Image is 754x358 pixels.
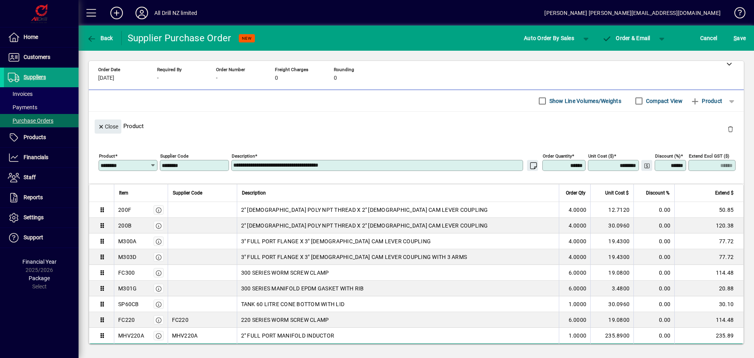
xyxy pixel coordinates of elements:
[119,189,128,197] span: Item
[93,123,123,130] app-page-header-button: Close
[241,316,329,324] span: 220 SERIES WORM SCREW CLAMP
[559,218,590,233] td: 4.0000
[98,120,118,133] span: Close
[24,54,50,60] span: Customers
[241,300,345,308] span: TANK 60 LITRE CONE BOTTOM WITH LID
[674,218,743,233] td: 120.38
[590,281,633,296] td: 3.4800
[4,228,79,248] a: Support
[87,35,113,41] span: Back
[590,312,633,328] td: 19.0800
[674,281,743,296] td: 20.88
[674,296,743,312] td: 30.10
[24,194,43,200] span: Reports
[241,269,329,277] span: 300 SERIES WORM SCREW CLAMP
[241,285,364,292] span: 300 SERIES MANIFOLD EPDM GASKET WITH RIB
[24,134,46,140] span: Products
[128,32,231,44] div: Supplier Purchase Order
[543,153,572,159] mat-label: Order Quantity
[216,75,218,81] span: -
[118,332,144,340] div: MHV220A
[98,75,114,81] span: [DATE]
[24,34,38,40] span: Home
[118,269,135,277] div: FC300
[598,31,654,45] button: Order & Email
[590,233,633,249] td: 19.4300
[633,281,674,296] td: 0.00
[241,206,488,214] span: 2" [DEMOGRAPHIC_DATA] POLY NPT THREAD X 2" [DEMOGRAPHIC_DATA] CAM LEVER COUPLING
[118,300,139,308] div: SP60CB
[674,233,743,249] td: 77.72
[734,35,737,41] span: S
[4,148,79,167] a: Financials
[24,214,44,220] span: Settings
[732,31,748,45] button: Save
[674,328,743,343] td: 235.89
[590,249,633,265] td: 19.4300
[85,31,115,45] button: Back
[242,189,266,197] span: Description
[129,6,154,20] button: Profile
[674,202,743,218] td: 50.85
[24,234,43,241] span: Support
[8,104,37,110] span: Payments
[4,168,79,187] a: Staff
[588,153,614,159] mat-label: Unit Cost ($)
[157,75,159,81] span: -
[698,31,719,45] button: Cancel
[633,233,674,249] td: 0.00
[4,114,79,127] a: Purchase Orders
[544,7,721,19] div: [PERSON_NAME] [PERSON_NAME][EMAIL_ADDRESS][DOMAIN_NAME]
[242,36,252,41] span: NEW
[633,249,674,265] td: 0.00
[728,2,744,27] a: Knowledge Base
[520,31,578,45] button: Auto Order By Sales
[633,328,674,343] td: 0.00
[605,189,629,197] span: Unit Cost $
[29,275,50,281] span: Package
[154,7,198,19] div: All Drill NZ limited
[590,265,633,281] td: 19.0800
[690,95,722,107] span: Product
[674,249,743,265] td: 77.72
[686,94,726,108] button: Product
[590,328,633,343] td: 235.8900
[559,202,590,218] td: 4.0000
[79,31,122,45] app-page-header-button: Back
[99,153,115,159] mat-label: Product
[715,189,734,197] span: Extend $
[89,112,744,140] div: Product
[721,119,740,138] button: Delete
[104,6,129,20] button: Add
[275,75,278,81] span: 0
[559,312,590,328] td: 6.0000
[548,97,621,105] label: Show Line Volumes/Weights
[590,296,633,312] td: 30.0960
[8,117,53,124] span: Purchase Orders
[633,312,674,328] td: 0.00
[559,296,590,312] td: 1.0000
[241,253,467,261] span: 3" FULL PORT FLANGE X 3" [DEMOGRAPHIC_DATA] CAM LEVER COUPLING WITH 3 ARMS
[559,249,590,265] td: 4.0000
[4,208,79,228] a: Settings
[633,265,674,281] td: 0.00
[118,253,136,261] div: M303D
[4,28,79,47] a: Home
[118,237,136,245] div: M300A
[734,32,746,44] span: ave
[590,202,633,218] td: 12.7120
[646,189,670,197] span: Discount %
[118,285,137,292] div: M301G
[559,328,590,343] td: 1.0000
[241,222,488,229] span: 2" [DEMOGRAPHIC_DATA] POLY NPT THREAD X 2" [DEMOGRAPHIC_DATA] CAM LEVER COUPLING
[160,153,188,159] mat-label: Supplier Code
[644,97,683,105] label: Compact View
[633,202,674,218] td: 0.00
[24,154,48,160] span: Financials
[4,87,79,101] a: Invoices
[173,189,202,197] span: Supplier Code
[24,174,36,180] span: Staff
[334,75,337,81] span: 0
[241,332,335,340] span: 2" FULL PORT MANIFOLD INDUCTOR
[4,128,79,147] a: Products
